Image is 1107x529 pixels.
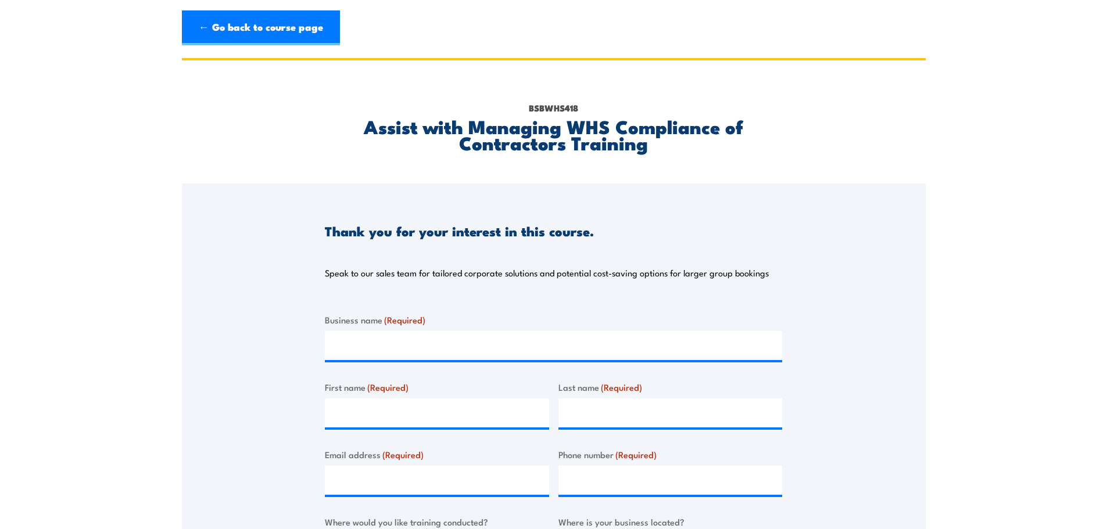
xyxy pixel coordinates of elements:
[367,380,409,393] span: (Required)
[325,448,549,461] label: Email address
[601,380,642,393] span: (Required)
[325,102,782,114] p: BSBWHS418
[384,313,425,326] span: (Required)
[325,267,769,279] p: Speak to our sales team for tailored corporate solutions and potential cost-saving options for la...
[325,224,594,237] h3: Thank you for your interest in this course.
[325,313,782,326] label: Business name
[382,448,424,460] span: (Required)
[558,380,783,394] label: Last name
[615,448,657,460] span: (Required)
[325,118,782,150] h2: Assist with Managing WHS Compliance of Contractors Training
[325,515,549,528] label: Where would you like training conducted?
[325,380,549,394] label: First name
[558,515,783,528] label: Where is your business located?
[182,10,340,45] a: ← Go back to course page
[558,448,783,461] label: Phone number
